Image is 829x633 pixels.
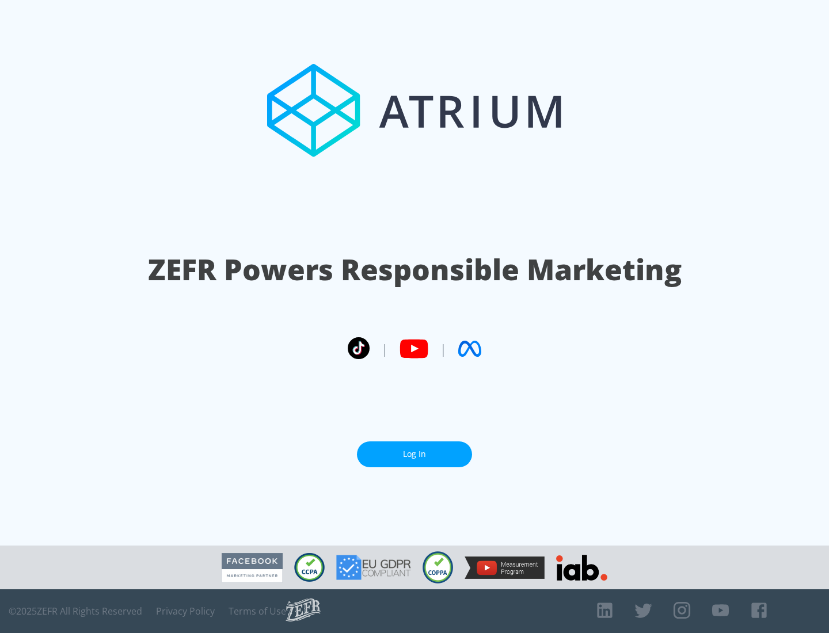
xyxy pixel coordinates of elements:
a: Log In [357,441,472,467]
span: © 2025 ZEFR All Rights Reserved [9,605,142,617]
h1: ZEFR Powers Responsible Marketing [148,250,682,289]
a: Privacy Policy [156,605,215,617]
img: GDPR Compliant [336,555,411,580]
span: | [440,340,447,357]
img: Facebook Marketing Partner [222,553,283,582]
img: COPPA Compliant [423,551,453,584]
img: IAB [556,555,607,581]
img: YouTube Measurement Program [465,556,545,579]
a: Terms of Use [229,605,286,617]
img: CCPA Compliant [294,553,325,582]
span: | [381,340,388,357]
